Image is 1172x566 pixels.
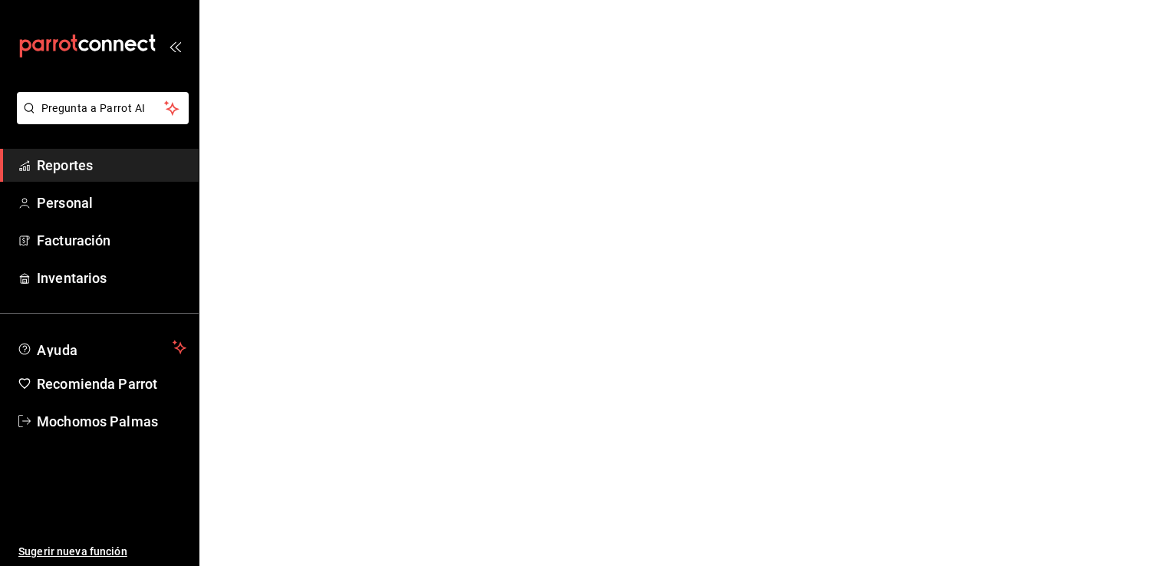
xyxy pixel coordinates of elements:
[169,40,181,52] button: open_drawer_menu
[37,193,186,213] span: Personal
[17,92,189,124] button: Pregunta a Parrot AI
[11,111,189,127] a: Pregunta a Parrot AI
[37,411,186,432] span: Mochomos Palmas
[18,544,186,560] span: Sugerir nueva función
[37,373,186,394] span: Recomienda Parrot
[37,268,186,288] span: Inventarios
[37,338,166,357] span: Ayuda
[41,100,165,117] span: Pregunta a Parrot AI
[37,230,186,251] span: Facturación
[37,155,186,176] span: Reportes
